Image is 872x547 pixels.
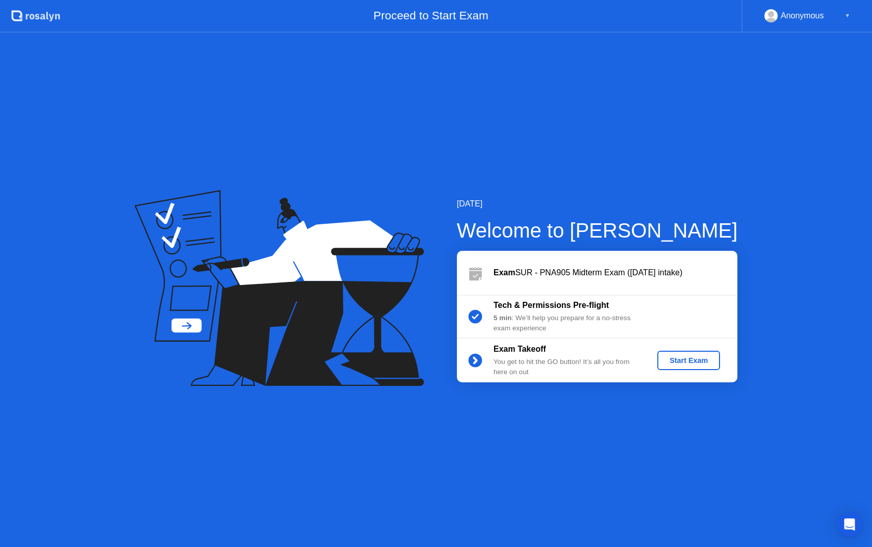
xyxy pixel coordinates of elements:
[494,357,640,378] div: You get to hit the GO button! It’s all you from here on out
[494,267,737,279] div: SUR - PNA905 Midterm Exam ([DATE] intake)
[494,345,546,353] b: Exam Takeoff
[494,301,609,309] b: Tech & Permissions Pre-flight
[781,9,824,22] div: Anonymous
[457,198,738,210] div: [DATE]
[457,215,738,246] div: Welcome to [PERSON_NAME]
[837,512,862,537] div: Open Intercom Messenger
[657,351,720,370] button: Start Exam
[845,9,850,22] div: ▼
[494,313,640,334] div: : We’ll help you prepare for a no-stress exam experience
[494,314,512,322] b: 5 min
[661,356,716,364] div: Start Exam
[494,268,516,277] b: Exam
